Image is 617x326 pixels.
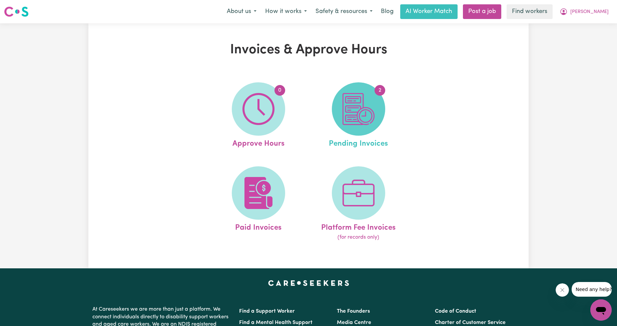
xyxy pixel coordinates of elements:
[311,166,407,242] a: Platform Fee Invoices(for records only)
[232,136,284,150] span: Approve Hours
[210,82,306,150] a: Approve Hours
[311,5,377,19] button: Safety & resources
[210,166,306,242] a: Paid Invoices
[329,136,388,150] span: Pending Invoices
[239,309,295,314] a: Find a Support Worker
[4,6,29,18] img: Careseekers logo
[375,85,385,96] span: 2
[274,85,285,96] span: 0
[556,283,569,297] iframe: Close message
[572,282,612,297] iframe: Message from company
[590,299,612,321] iframe: Button to launch messaging window
[337,309,370,314] a: The Founders
[337,320,371,325] a: Media Centre
[166,42,451,58] h1: Invoices & Approve Hours
[435,320,506,325] a: Charter of Customer Service
[507,4,553,19] a: Find workers
[235,220,281,234] span: Paid Invoices
[570,8,609,16] span: [PERSON_NAME]
[268,280,349,286] a: Careseekers home page
[555,5,613,19] button: My Account
[321,220,396,234] span: Platform Fee Invoices
[4,5,40,10] span: Need any help?
[4,4,29,19] a: Careseekers logo
[400,4,458,19] a: AI Worker Match
[338,233,379,241] span: (for records only)
[222,5,261,19] button: About us
[377,4,398,19] a: Blog
[261,5,311,19] button: How it works
[463,4,501,19] a: Post a job
[435,309,476,314] a: Code of Conduct
[311,82,407,150] a: Pending Invoices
